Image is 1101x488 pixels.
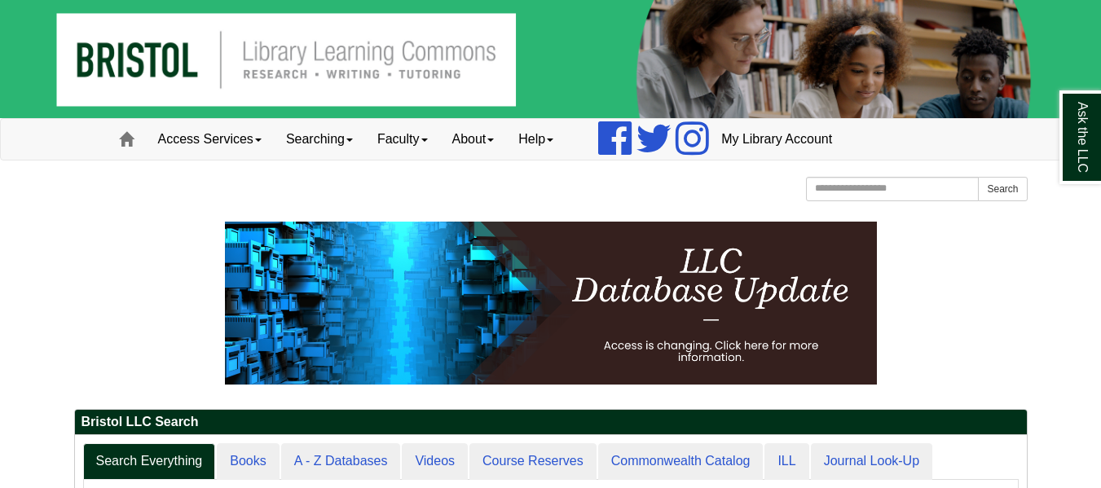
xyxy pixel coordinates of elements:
a: Search Everything [83,443,216,480]
a: Videos [402,443,468,480]
a: Searching [274,119,365,160]
a: Commonwealth Catalog [598,443,764,480]
a: Journal Look-Up [811,443,932,480]
a: ILL [764,443,808,480]
a: Faculty [365,119,440,160]
a: Books [217,443,279,480]
a: A - Z Databases [281,443,401,480]
img: HTML tutorial [225,222,877,385]
h2: Bristol LLC Search [75,410,1027,435]
a: About [440,119,507,160]
a: Course Reserves [469,443,597,480]
a: My Library Account [709,119,844,160]
button: Search [978,177,1027,201]
a: Access Services [146,119,274,160]
a: Help [506,119,566,160]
